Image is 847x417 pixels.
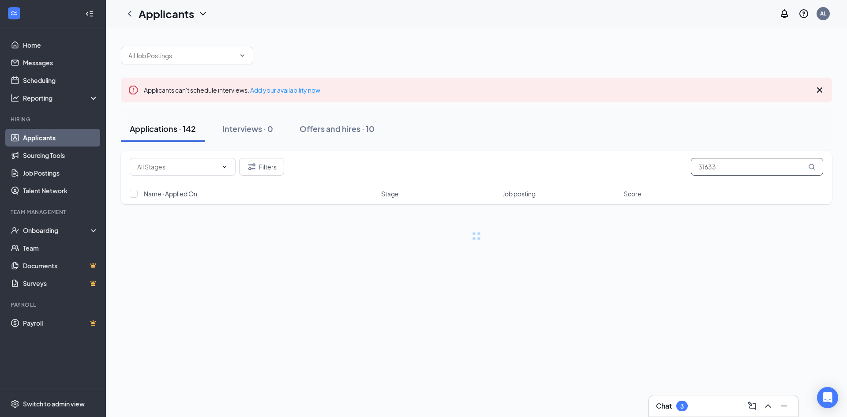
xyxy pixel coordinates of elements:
[144,86,320,94] span: Applicants can't schedule interviews.
[23,54,98,71] a: Messages
[23,94,99,102] div: Reporting
[239,158,284,176] button: Filter Filters
[808,163,815,170] svg: MagnifyingGlass
[11,94,19,102] svg: Analysis
[221,163,228,170] svg: ChevronDown
[222,123,273,134] div: Interviews · 0
[198,8,208,19] svg: ChevronDown
[144,189,197,198] span: Name · Applied On
[814,85,825,95] svg: Cross
[747,401,757,411] svg: ComposeMessage
[680,402,684,410] div: 3
[11,301,97,308] div: Payroll
[817,387,838,408] div: Open Intercom Messenger
[137,162,217,172] input: All Stages
[23,147,98,164] a: Sourcing Tools
[745,399,759,413] button: ComposeMessage
[239,52,246,59] svg: ChevronDown
[247,162,257,172] svg: Filter
[23,226,91,235] div: Onboarding
[10,9,19,18] svg: WorkstreamLogo
[23,164,98,182] a: Job Postings
[798,8,809,19] svg: QuestionInfo
[139,6,194,21] h1: Applicants
[11,116,97,123] div: Hiring
[11,226,19,235] svg: UserCheck
[23,239,98,257] a: Team
[11,208,97,216] div: Team Management
[779,401,789,411] svg: Minimize
[128,51,235,60] input: All Job Postings
[779,8,790,19] svg: Notifications
[11,399,19,408] svg: Settings
[656,401,672,411] h3: Chat
[300,123,375,134] div: Offers and hires · 10
[777,399,791,413] button: Minimize
[820,10,826,17] div: AL
[23,399,85,408] div: Switch to admin view
[502,189,536,198] span: Job posting
[763,401,773,411] svg: ChevronUp
[85,9,94,18] svg: Collapse
[23,182,98,199] a: Talent Network
[23,314,98,332] a: PayrollCrown
[23,71,98,89] a: Scheduling
[624,189,641,198] span: Score
[124,8,135,19] svg: ChevronLeft
[761,399,775,413] button: ChevronUp
[23,36,98,54] a: Home
[23,129,98,147] a: Applicants
[128,85,139,95] svg: Error
[23,257,98,274] a: DocumentsCrown
[130,123,196,134] div: Applications · 142
[691,158,823,176] input: Search in applications
[250,86,320,94] a: Add your availability now
[381,189,399,198] span: Stage
[23,274,98,292] a: SurveysCrown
